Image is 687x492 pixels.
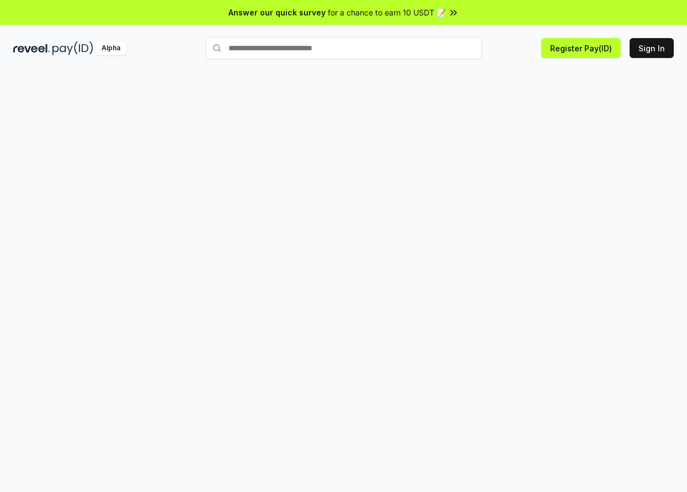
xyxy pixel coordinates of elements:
[630,38,674,58] button: Sign In
[328,7,446,18] span: for a chance to earn 10 USDT 📝
[541,38,621,58] button: Register Pay(ID)
[228,7,326,18] span: Answer our quick survey
[52,41,93,55] img: pay_id
[95,41,126,55] div: Alpha
[13,41,50,55] img: reveel_dark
